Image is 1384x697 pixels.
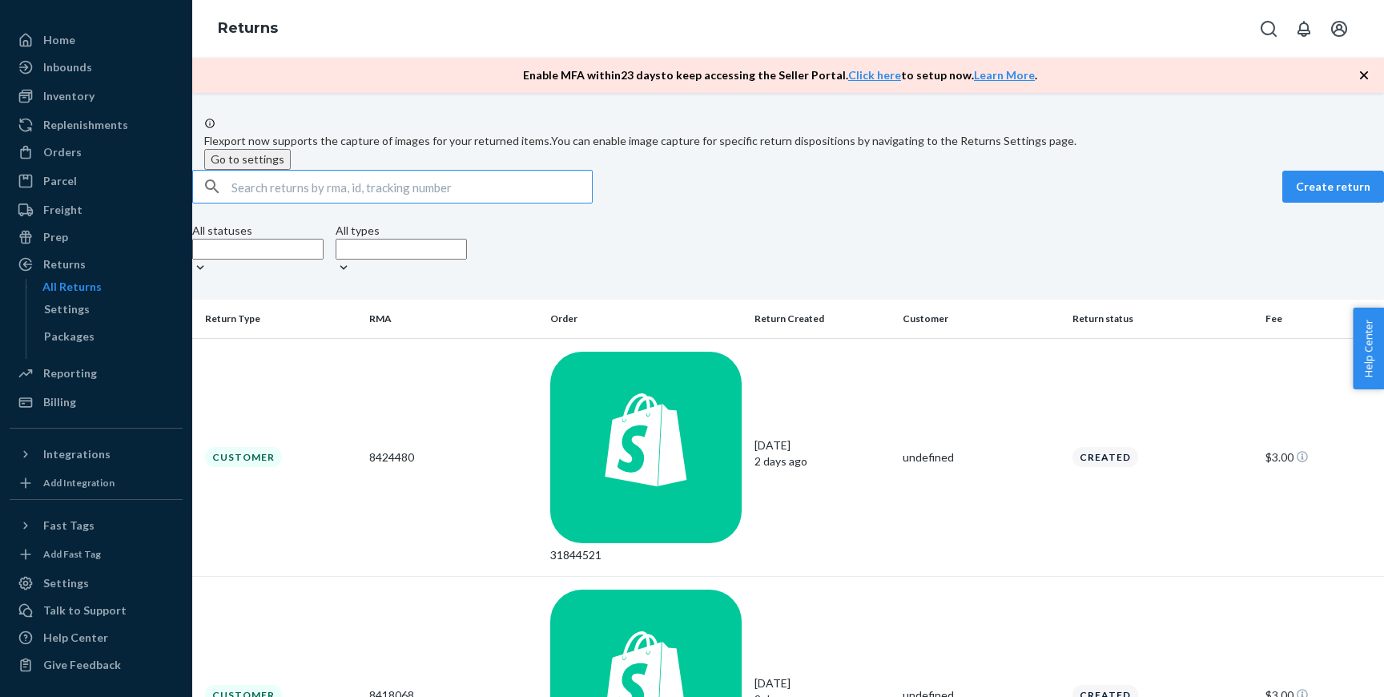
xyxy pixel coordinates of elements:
[205,6,291,52] ol: breadcrumbs
[204,134,551,147] span: Flexport now supports the capture of images for your returned items.
[36,296,183,322] a: Settings
[544,300,748,338] th: Order
[218,19,278,37] a: Returns
[192,223,324,239] div: All statuses
[43,32,75,48] div: Home
[10,513,183,538] button: Fast Tags
[10,139,183,165] a: Orders
[523,67,1037,83] p: Enable MFA within 23 days to keep accessing the Seller Portal. to setup now. .
[10,652,183,678] button: Give Feedback
[36,324,183,349] a: Packages
[43,173,77,189] div: Parcel
[43,476,115,490] div: Add Integration
[10,83,183,109] a: Inventory
[10,54,183,80] a: Inbounds
[43,394,76,410] div: Billing
[10,598,183,623] a: Talk to Support
[44,328,95,344] div: Packages
[369,449,538,465] div: 8424480
[1253,13,1285,45] button: Open Search Box
[192,239,324,260] input: All statuses
[1066,300,1259,338] th: Return status
[974,68,1035,82] a: Learn More
[1259,300,1384,338] th: Fee
[1288,13,1320,45] button: Open notifications
[1323,13,1355,45] button: Open account menu
[550,547,742,563] div: 31844521
[43,365,97,381] div: Reporting
[43,575,89,591] div: Settings
[748,300,895,338] th: Return Created
[43,59,92,75] div: Inbounds
[754,453,889,469] p: 2 days ago
[43,202,82,218] div: Freight
[43,602,127,618] div: Talk to Support
[848,68,901,82] a: Click here
[204,149,291,170] button: Go to settings
[42,279,102,295] div: All Returns
[43,88,95,104] div: Inventory
[192,300,363,338] th: Return Type
[231,171,592,203] input: Search returns by rma, id, tracking number
[43,547,101,561] div: Add Fast Tag
[10,473,183,493] a: Add Integration
[336,223,467,239] div: All types
[43,657,121,673] div: Give Feedback
[43,256,86,272] div: Returns
[10,224,183,250] a: Prep
[43,144,82,160] div: Orders
[43,117,128,133] div: Replenishments
[10,441,183,467] button: Integrations
[1072,447,1138,467] div: Created
[336,239,467,260] input: All types
[205,447,282,467] div: Customer
[43,446,111,462] div: Integrations
[10,545,183,564] a: Add Fast Tag
[10,197,183,223] a: Freight
[363,300,545,338] th: RMA
[10,625,183,651] a: Help Center
[43,518,95,534] div: Fast Tags
[43,630,108,646] div: Help Center
[1282,171,1384,203] button: Create return
[1259,338,1384,576] td: $3.00
[754,437,889,469] div: [DATE]
[10,252,183,277] a: Returns
[903,449,1060,465] div: undefined
[10,389,183,415] a: Billing
[10,570,183,596] a: Settings
[551,134,1076,147] span: You can enable image capture for specific return dispositions by navigating to the Returns Settin...
[44,301,90,317] div: Settings
[10,27,183,53] a: Home
[43,229,68,245] div: Prep
[896,300,1067,338] th: Customer
[10,168,183,194] a: Parcel
[36,279,183,295] a: All Returns
[10,361,183,386] a: Reporting
[10,112,183,138] a: Replenishments
[1353,308,1384,389] button: Help Center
